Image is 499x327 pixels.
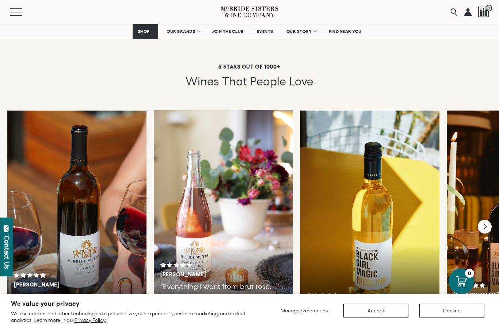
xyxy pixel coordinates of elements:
a: SHOP [133,24,158,39]
span: SHOP [137,29,150,34]
a: Privacy Policy. [75,317,106,323]
button: Decline [419,304,484,318]
span: FIND NEAR YOU [329,29,362,34]
span: Wines [186,75,219,88]
span: OUR BRANDS [167,29,195,34]
span: EVENTS [257,29,273,34]
button: Manage preferences [276,304,332,318]
span: People [250,75,286,88]
button: Accept [343,304,408,318]
span: Love [289,75,313,88]
a: OUR BRANDS [162,24,204,39]
strong: 5 STARS OUT OF 1000+ [218,64,280,70]
span: OUR STORY [286,29,312,34]
h3: [PERSON_NAME] [160,271,261,278]
a: FIND NEAR YOU [324,24,366,39]
a: OUR STORY [282,24,321,39]
span: JOIN THE CLUB [212,29,244,34]
a: JOIN THE CLUB [207,24,248,39]
a: EVENTS [252,24,278,39]
div: Contact Us [3,236,11,269]
span: 0 [485,5,492,11]
p: “Smooth, bold and flavorful with a smooth finish. Well balanced. Delicious.” [14,292,131,322]
p: “Everything I want from brut rosé: crisp and dry, but amazing fresh strawberry aromas! Will defin... [160,281,278,322]
button: Next [478,220,492,234]
span: that [222,75,247,88]
p: We use cookies and other technologies to personalize your experience, perform marketing, and coll... [11,310,252,323]
h3: [PERSON_NAME] [14,281,115,288]
div: 0 [465,269,474,278]
button: Mobile Menu Trigger [10,8,36,16]
h2: We value your privacy [11,301,252,307]
span: Manage preferences [281,308,328,313]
